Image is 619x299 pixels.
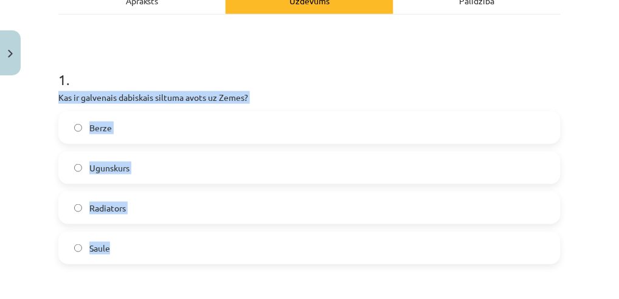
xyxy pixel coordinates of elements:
span: Saule [89,242,110,255]
input: Ugunskurs [74,164,82,172]
p: Kas ir galvenais dabiskais siltuma avots uz Zemes? [58,91,561,104]
h1: 1 . [58,50,561,88]
span: Ugunskurs [89,162,130,174]
input: Berze [74,124,82,132]
input: Radiators [74,204,82,212]
span: Radiators [89,202,126,215]
span: Berze [89,122,112,134]
img: icon-close-lesson-0947bae3869378f0d4975bcd49f059093ad1ed9edebbc8119c70593378902aed.svg [8,50,13,58]
input: Saule [74,244,82,252]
